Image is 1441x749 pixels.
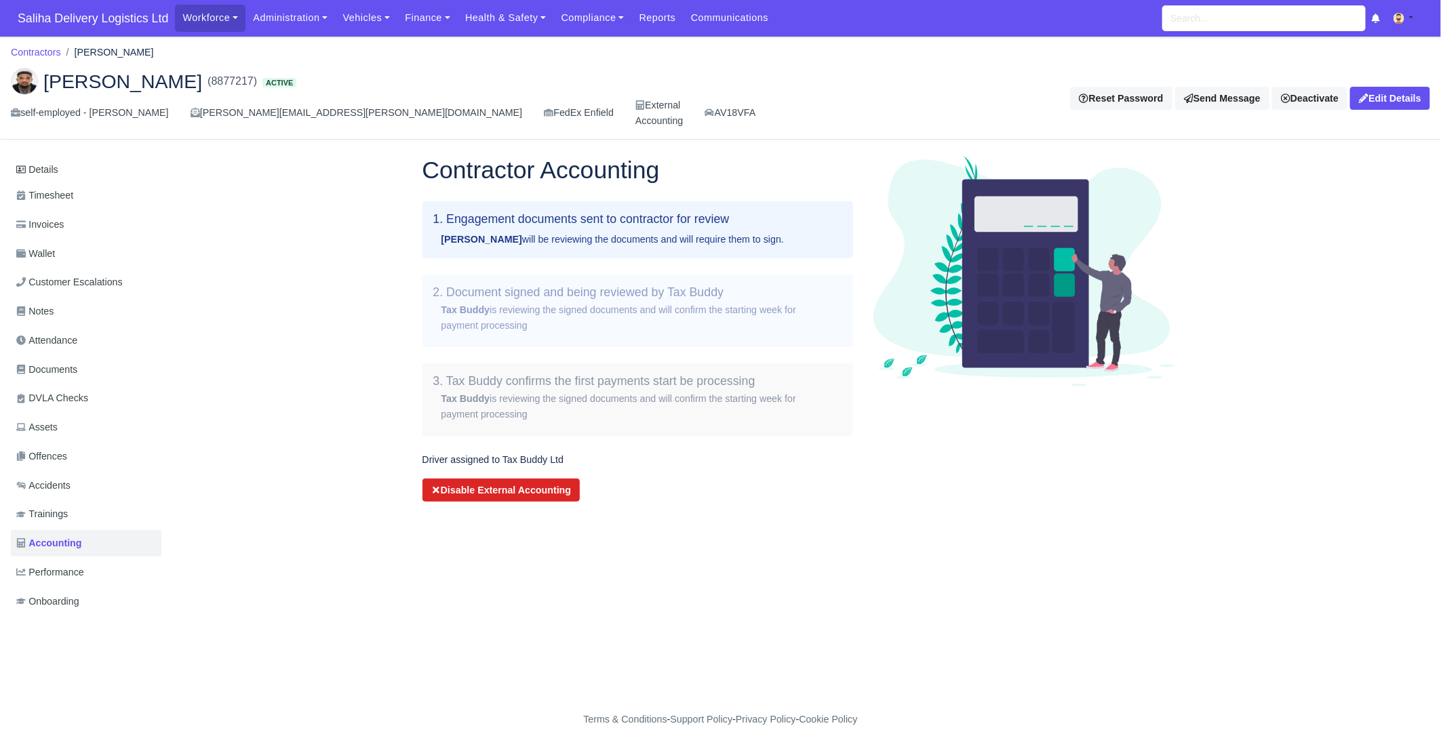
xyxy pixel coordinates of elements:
span: Accidents [16,478,71,493]
a: Documents [11,357,161,383]
div: is reviewing the signed documents and will confirm the starting week for payment processing [441,391,834,422]
a: Terms & Conditions [583,714,667,725]
a: Invoices [11,211,161,238]
li: [PERSON_NAME] [61,45,154,60]
a: Trainings [11,501,161,527]
a: Send Message [1175,87,1269,110]
a: Details [11,157,161,182]
a: Wallet [11,241,161,267]
span: Onboarding [16,594,79,609]
a: Deactivate [1272,87,1347,110]
span: Documents [16,362,77,378]
a: Accidents [11,472,161,499]
span: [PERSON_NAME] [43,72,202,91]
h5: 2. Document signed and being reviewed by Tax Buddy [433,285,842,300]
a: Vehicles [335,5,397,31]
a: Contractors [11,47,61,58]
strong: Tax Buddy [441,393,490,404]
strong: [PERSON_NAME] [441,234,522,245]
a: DVLA Checks [11,385,161,411]
span: Notes [16,304,54,319]
a: Reports [631,5,683,31]
div: External Accounting [635,98,683,129]
a: Notes [11,298,161,325]
a: Communications [684,5,776,31]
div: - - - [334,712,1107,727]
p: Driver assigned to Tax Buddy Ltd [422,452,853,468]
a: Performance [11,559,161,586]
div: Howard Deslandes-Gayle [1,57,1440,140]
span: DVLA Checks [16,390,88,406]
iframe: Chat Widget [1373,684,1441,749]
a: Customer Escalations [11,269,161,296]
h1: Contractor Accounting [422,156,853,185]
span: Attendance [16,333,77,348]
a: Saliha Delivery Logistics Ltd [11,5,175,32]
a: Accounting [11,530,161,556]
span: Wallet [16,246,55,262]
span: Active [262,78,296,88]
div: [PERSON_NAME][EMAIL_ADDRESS][PERSON_NAME][DOMAIN_NAME] [191,105,523,121]
a: Attendance [11,327,161,354]
span: Invoices [16,217,64,232]
a: Edit Details [1350,87,1430,110]
input: Search... [1162,5,1366,31]
div: FedEx Enfield [544,105,614,121]
a: Timesheet [11,182,161,209]
a: Cookie Policy [799,714,857,725]
a: Administration [245,5,335,31]
span: Customer Escalations [16,275,123,290]
span: Assets [16,420,58,435]
a: Onboarding [11,588,161,615]
span: Offences [16,449,67,464]
div: self-employed - [PERSON_NAME] [11,105,169,121]
span: Accounting [16,535,82,551]
a: Workforce [175,5,245,31]
h5: 3. Tax Buddy confirms the first payments start be processing [433,374,842,388]
a: Health & Safety [458,5,554,31]
div: will be reviewing the documents and will require them to sign. [441,232,834,247]
a: Compliance [553,5,631,31]
a: Support Policy [671,714,733,725]
div: is reviewing the signed documents and will confirm the starting week for payment processing [441,302,834,333]
span: (8877217) [208,73,257,89]
h5: 1. Engagement documents sent to contractor for review [433,212,842,226]
span: Performance [16,565,84,580]
a: Finance [397,5,458,31]
span: Timesheet [16,188,73,203]
strong: Tax Buddy [441,304,490,315]
a: AV18VFA [705,105,755,121]
a: Offences [11,443,161,470]
span: Trainings [16,506,68,522]
button: Reset Password [1070,87,1172,110]
a: Privacy Policy [736,714,796,725]
button: Disable External Accounting [422,479,580,502]
a: Assets [11,414,161,441]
